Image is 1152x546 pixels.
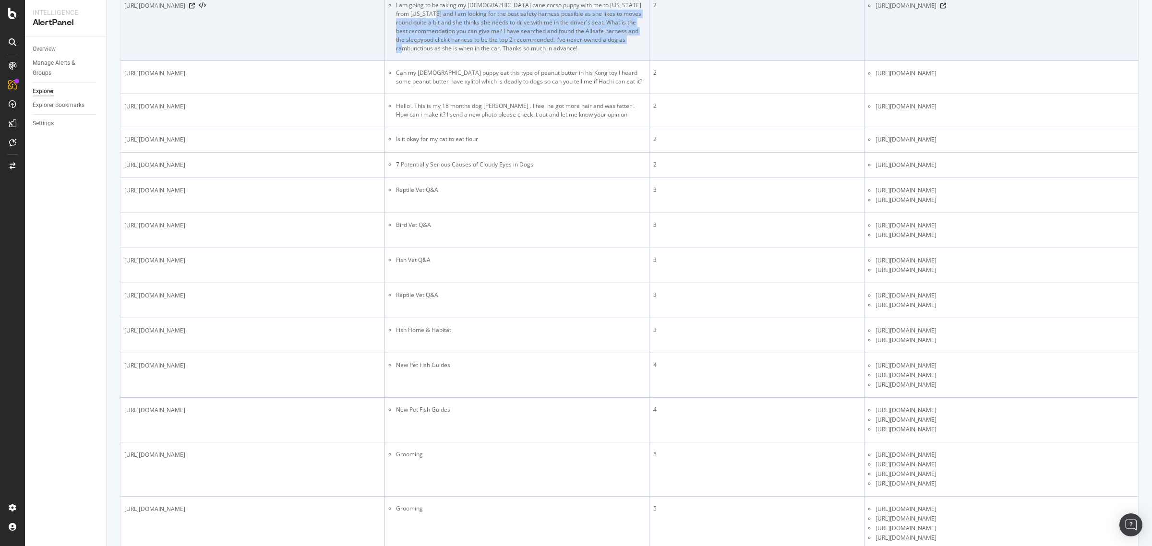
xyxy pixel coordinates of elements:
span: [URL][DOMAIN_NAME] [124,361,185,370]
div: 3 [653,221,860,229]
div: Intelligence [33,8,98,17]
span: [URL][DOMAIN_NAME] [876,405,936,415]
li: Grooming [396,504,645,513]
button: View HTML Source [199,2,206,9]
span: [URL][DOMAIN_NAME] [876,230,936,240]
span: [URL][DOMAIN_NAME] [876,504,936,514]
span: [URL][DOMAIN_NAME] [876,380,936,390]
a: Settings [33,119,99,129]
span: [URL][DOMAIN_NAME] [876,300,936,310]
div: Manage Alerts & Groups [33,58,90,78]
span: [URL][DOMAIN_NAME] [124,186,185,195]
div: 5 [653,450,860,459]
span: [URL][DOMAIN_NAME] [876,514,936,523]
div: 5 [653,504,860,513]
div: 2 [653,1,860,10]
li: Reptile Vet Q&A [396,291,645,299]
div: 4 [653,405,860,414]
span: [URL][DOMAIN_NAME] [876,479,936,488]
span: [URL][DOMAIN_NAME] [876,370,936,380]
span: [URL][DOMAIN_NAME] [876,425,936,434]
span: [URL][DOMAIN_NAME] [876,361,936,370]
div: Settings [33,119,54,129]
span: [URL][DOMAIN_NAME] [124,504,185,514]
li: Hello . This is my 18 months dog [PERSON_NAME] . I feel he got more hair and was fatter . How can... [396,102,645,119]
span: [URL][DOMAIN_NAME] [876,69,936,78]
li: Is it okay for my cat to eat flour [396,135,645,143]
a: Manage Alerts & Groups [33,58,99,78]
a: Visit Online Page [189,3,195,9]
a: Visit Online Page [940,3,946,9]
span: [URL][DOMAIN_NAME] [124,1,185,11]
li: Bird Vet Q&A [396,221,645,229]
li: New Pet Fish Guides [396,405,645,414]
span: [URL][DOMAIN_NAME] [876,135,936,144]
div: Explorer Bookmarks [33,100,84,110]
span: [URL][DOMAIN_NAME] [876,1,936,11]
li: Fish Vet Q&A [396,256,645,264]
div: 3 [653,291,860,299]
li: Grooming [396,450,645,459]
span: [URL][DOMAIN_NAME] [876,291,936,300]
span: [URL][DOMAIN_NAME] [876,460,936,469]
div: 4 [653,361,860,369]
div: 3 [653,326,860,334]
span: [URL][DOMAIN_NAME] [876,186,936,195]
span: [URL][DOMAIN_NAME] [876,533,936,543]
li: New Pet Fish Guides [396,361,645,369]
div: 3 [653,256,860,264]
span: [URL][DOMAIN_NAME] [124,135,185,144]
span: [URL][DOMAIN_NAME] [876,221,936,230]
span: [URL][DOMAIN_NAME] [124,160,185,170]
span: [URL][DOMAIN_NAME] [876,265,936,275]
span: [URL][DOMAIN_NAME] [876,256,936,265]
li: Reptile Vet Q&A [396,186,645,194]
span: [URL][DOMAIN_NAME] [124,326,185,335]
span: [URL][DOMAIN_NAME] [124,221,185,230]
span: [URL][DOMAIN_NAME] [124,405,185,415]
div: Explorer [33,86,54,96]
div: 2 [653,160,860,169]
span: [URL][DOMAIN_NAME] [876,335,936,345]
div: 3 [653,186,860,194]
span: [URL][DOMAIN_NAME] [876,415,936,425]
a: Explorer [33,86,99,96]
li: 7 Potentially Serious Causes of Cloudy Eyes in Dogs [396,160,645,169]
li: Fish Home & Habitat [396,326,645,334]
span: [URL][DOMAIN_NAME] [876,195,936,205]
span: [URL][DOMAIN_NAME] [876,102,936,111]
div: 2 [653,135,860,143]
span: [URL][DOMAIN_NAME] [124,450,185,460]
a: Overview [33,44,99,54]
span: [URL][DOMAIN_NAME] [876,326,936,335]
a: Explorer Bookmarks [33,100,99,110]
span: [URL][DOMAIN_NAME] [124,69,185,78]
div: AlertPanel [33,17,98,28]
span: [URL][DOMAIN_NAME] [124,256,185,265]
span: [URL][DOMAIN_NAME] [124,102,185,111]
li: I am going to be taking my [DEMOGRAPHIC_DATA] cane corso puppy with me to [US_STATE] from [US_STA... [396,1,645,53]
div: 2 [653,69,860,77]
span: [URL][DOMAIN_NAME] [876,523,936,533]
span: [URL][DOMAIN_NAME] [876,450,936,460]
span: [URL][DOMAIN_NAME] [876,160,936,170]
span: [URL][DOMAIN_NAME] [124,291,185,300]
li: Can my [DEMOGRAPHIC_DATA] puppy eat this type of peanut butter in his Kong toy.I heard some peanu... [396,69,645,86]
div: Open Intercom Messenger [1119,513,1142,536]
div: Overview [33,44,56,54]
div: 2 [653,102,860,110]
span: [URL][DOMAIN_NAME] [876,469,936,479]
